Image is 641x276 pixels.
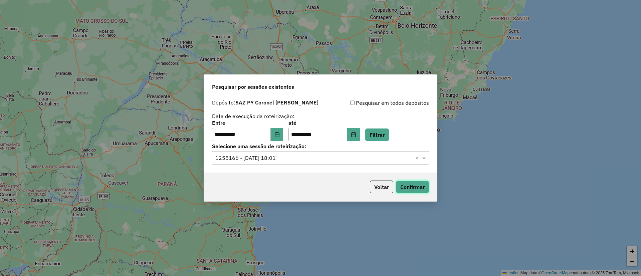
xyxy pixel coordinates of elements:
[396,181,429,193] button: Confirmar
[320,99,429,107] div: Pesquisar em todos depósitos
[212,119,283,127] label: Entre
[370,181,393,193] button: Voltar
[235,99,318,106] strong: SAZ PY Coronel [PERSON_NAME]
[212,142,429,150] label: Selecione uma sessão de roteirização:
[347,128,360,141] button: Choose Date
[271,128,283,141] button: Choose Date
[212,112,294,120] label: Data de execução da roteirização:
[288,119,360,127] label: até
[365,128,389,141] button: Filtrar
[415,154,421,162] span: Clear all
[212,98,318,106] label: Depósito:
[212,83,294,91] span: Pesquisar por sessões existentes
